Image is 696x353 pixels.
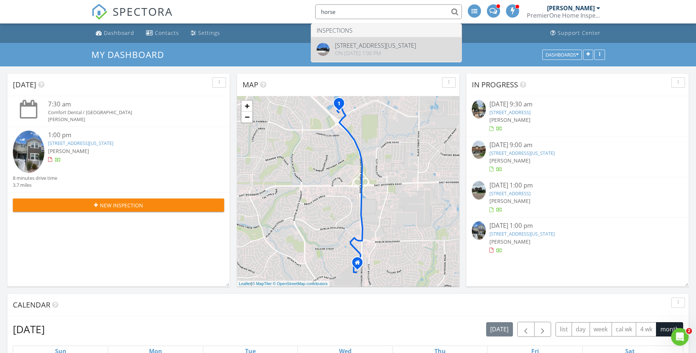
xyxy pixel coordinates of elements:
a: © OpenStreetMap contributors [273,281,328,286]
a: [STREET_ADDRESS][US_STATE] [489,230,555,237]
img: 8960992%2Fcover_photos%2FfitIyf3rgUAObIWiW7r8%2Foriginal.8960992-1751484652216 [317,43,329,56]
div: [DATE] 1:00 pm [489,181,666,190]
div: 3.7 miles [13,182,57,189]
span: [PERSON_NAME] [489,197,531,204]
a: Leaflet [239,281,251,286]
a: [DATE] 9:00 am [STREET_ADDRESS][US_STATE] [PERSON_NAME] [472,141,683,173]
div: On [DATE] 1:00 pm [335,50,416,56]
h2: [DATE] [13,322,45,336]
img: The Best Home Inspection Software - Spectora [91,4,108,20]
a: Zoom in [241,101,252,112]
div: Support Center [558,29,601,36]
span: [PERSON_NAME] [48,148,89,154]
a: [STREET_ADDRESS] [489,190,531,197]
div: 1:00 pm [48,131,207,140]
a: My Dashboard [91,48,170,61]
a: SPECTORA [91,10,173,25]
span: New Inspection [100,201,143,209]
div: 6125 Templeton Gap Rd, Colorado Springs CO 80918 [357,262,362,267]
div: | [237,281,329,287]
span: [PERSON_NAME] [489,238,531,245]
span: SPECTORA [113,4,173,19]
div: [DATE] 9:00 am [489,141,666,150]
div: Dashboard [104,29,134,36]
a: Support Center [547,26,604,40]
div: [PERSON_NAME] [48,116,207,123]
img: 9363175%2Fcover_photos%2FwB15UkKJXMUbbWkm5p4M%2Fsmall.jpg [472,221,486,240]
div: Comfort Dental / [GEOGRAPHIC_DATA] [48,109,207,116]
a: Zoom out [241,112,252,123]
a: [DATE] 9:30 am [STREET_ADDRESS] [PERSON_NAME] [472,100,683,132]
div: [DATE] 9:30 am [489,100,666,109]
a: © MapTiler [252,281,272,286]
span: [PERSON_NAME] [489,157,531,164]
span: Calendar [13,300,50,310]
button: week [590,322,612,336]
button: month [656,322,683,336]
div: Contacts [155,29,179,36]
a: [STREET_ADDRESS] [489,109,531,116]
button: New Inspection [13,199,224,212]
span: In Progress [472,80,518,90]
img: 9363175%2Fcover_photos%2FwB15UkKJXMUbbWkm5p4M%2Fsmall.jpg [13,131,44,172]
img: 9326000%2Freports%2Fd91e90d4-309e-424f-9e1e-c011d6af4c8b%2Fcover_photos%2Ff9CnIsPSXxlCFV5fZjUJ%2F... [472,141,486,159]
div: [STREET_ADDRESS][US_STATE] [335,43,416,48]
button: Dashboards [542,50,582,60]
img: 9326413%2Freports%2Fdf857263-6558-4ed6-b5a5-ad391278c808%2Fcover_photos%2FwlhncxsqeTTHPEhUb5Q8%2F... [472,181,486,200]
a: [DATE] 1:00 pm [STREET_ADDRESS][US_STATE] [PERSON_NAME] [472,221,683,254]
span: [DATE] [13,80,36,90]
div: Dashboards [546,52,579,57]
a: [STREET_ADDRESS][US_STATE] [48,140,113,146]
a: Contacts [143,26,182,40]
button: Previous month [517,322,535,337]
a: Dashboard [93,26,137,40]
div: [PERSON_NAME] [547,4,595,12]
a: Settings [188,26,223,40]
div: 8765 Laurel Mountain Vw, Colorado Springs, CO 80924 [339,103,343,108]
i: 1 [338,101,340,106]
iframe: Intercom live chat [671,328,689,346]
span: Map [243,80,258,90]
span: 2 [686,328,692,334]
img: 9322505%2Freports%2Fd088b7d5-583e-46dc-aea2-aeef02adbae7%2Fcover_photos%2FvWmnfdf8AmdfqpGf8rNv%2F... [472,100,486,119]
button: day [572,322,590,336]
span: [PERSON_NAME] [489,116,531,123]
div: 8 minutes drive time [13,175,57,182]
button: list [555,322,572,336]
a: [DATE] 1:00 pm [STREET_ADDRESS] [PERSON_NAME] [472,181,683,214]
div: Settings [198,29,220,36]
div: [DATE] 1:00 pm [489,221,666,230]
button: Next month [534,322,551,337]
a: 1:00 pm [STREET_ADDRESS][US_STATE] [PERSON_NAME] 8 minutes drive time 3.7 miles [13,131,224,189]
div: PremierOne Home Inspections [527,12,600,19]
button: cal wk [612,322,637,336]
a: [STREET_ADDRESS][US_STATE] [489,150,555,156]
button: [DATE] [486,322,513,336]
input: Search everything... [315,4,462,19]
button: 4 wk [636,322,656,336]
li: Inspections [311,24,462,37]
div: 7:30 am [48,100,207,109]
